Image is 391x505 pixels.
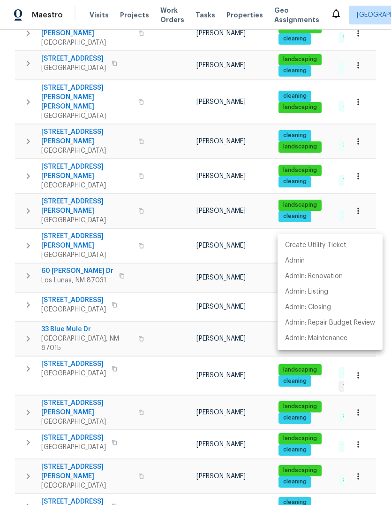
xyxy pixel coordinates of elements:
[285,241,346,250] p: Create Utility Ticket
[285,287,328,297] p: Admin: Listing
[285,256,305,266] p: Admin
[285,272,343,281] p: Admin: Renovation
[285,318,375,328] p: Admin: Repair Budget Review
[285,303,331,312] p: Admin: Closing
[285,334,347,343] p: Admin: Maintenance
